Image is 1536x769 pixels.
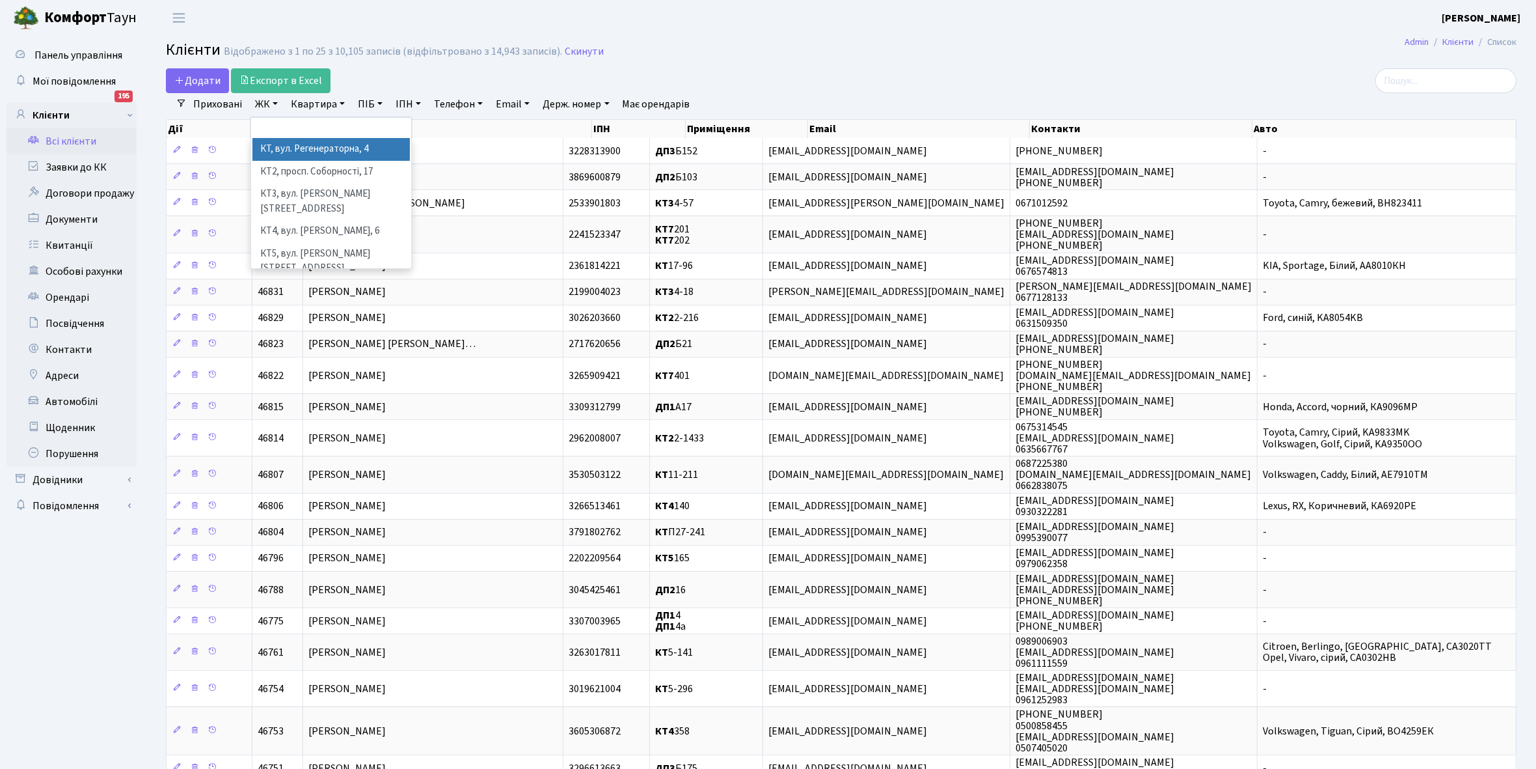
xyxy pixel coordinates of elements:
[768,552,927,566] span: [EMAIL_ADDRESS][DOMAIN_NAME]
[686,120,808,138] th: Приміщення
[7,180,137,206] a: Договори продажу
[655,431,704,445] span: 2-1433
[1016,357,1251,394] span: [PHONE_NUMBER] [DOMAIN_NAME][EMAIL_ADDRESS][DOMAIN_NAME] [PHONE_NUMBER]
[1385,29,1536,56] nav: breadcrumb
[768,144,927,158] span: [EMAIL_ADDRESS][DOMAIN_NAME]
[166,68,229,93] a: Додати
[7,493,137,519] a: Повідомлення
[1016,279,1252,305] span: [PERSON_NAME][EMAIL_ADDRESS][DOMAIN_NAME] 0677128133
[308,614,386,628] span: [PERSON_NAME]
[768,259,927,273] span: [EMAIL_ADDRESS][DOMAIN_NAME]
[7,102,137,128] a: Клієнти
[617,93,695,115] a: Має орендарів
[655,285,694,300] span: 4-18
[655,525,705,540] span: П27-241
[768,170,927,184] span: [EMAIL_ADDRESS][DOMAIN_NAME]
[308,337,476,352] span: [PERSON_NAME] [PERSON_NAME]…
[1016,520,1174,545] span: [EMAIL_ADDRESS][DOMAIN_NAME] 0995390077
[569,259,621,273] span: 2361814221
[1263,196,1422,210] span: Toyota, Camry, бежевий, BH823411
[1263,227,1267,242] span: -
[655,499,674,514] b: КТ4
[167,120,252,138] th: Дії
[1263,468,1428,482] span: Volkswagen, Caddy, Білий, AE7910TM
[569,196,621,210] span: 2533901803
[1263,400,1418,414] span: Honda, Accord, чорний, КА9096МР
[569,369,621,383] span: 3265909421
[308,645,386,660] span: [PERSON_NAME]
[655,608,686,634] span: 4 4а
[1016,165,1174,190] span: [EMAIL_ADDRESS][DOMAIN_NAME] [PHONE_NUMBER]
[768,499,927,514] span: [EMAIL_ADDRESS][DOMAIN_NAME]
[258,645,284,660] span: 46761
[655,369,674,383] b: КТ7
[7,154,137,180] a: Заявки до КК
[44,7,107,28] b: Комфорт
[768,583,927,597] span: [EMAIL_ADDRESS][DOMAIN_NAME]
[308,525,386,540] span: [PERSON_NAME]
[308,724,386,738] span: [PERSON_NAME]
[390,93,426,115] a: ІПН
[308,468,386,482] span: [PERSON_NAME]
[308,400,386,414] span: [PERSON_NAME]
[1016,634,1174,671] span: 0989006903 [EMAIL_ADDRESS][DOMAIN_NAME] 0961111559
[7,68,137,94] a: Мої повідомлення195
[252,220,410,243] li: КТ4, вул. [PERSON_NAME], 6
[808,120,1031,138] th: Email
[258,431,284,445] span: 46814
[163,7,195,29] button: Переключити навігацію
[1263,724,1434,738] span: Volkswagen, Tiguan, Сірий, ВО4259ЕК
[7,337,137,363] a: Контакти
[569,285,621,300] span: 2199004023
[655,311,674,326] b: КТ2
[252,138,410,161] li: КТ, вул. Регенераторна, 4
[768,614,927,628] span: [EMAIL_ADDRESS][DOMAIN_NAME]
[1016,420,1174,456] span: 0675314545 [EMAIL_ADDRESS][DOMAIN_NAME] 0635667767
[308,499,386,514] span: [PERSON_NAME]
[308,431,386,445] span: [PERSON_NAME]
[768,525,927,540] span: [EMAIL_ADDRESS][DOMAIN_NAME]
[258,311,284,326] span: 46829
[1263,639,1492,665] span: Citroen, Berlingo, [GEOGRAPHIC_DATA], CA3020TT Opel, Vivaro, сірий, CA0302HB
[569,499,621,514] span: 3266513461
[1442,35,1474,49] a: Клієнти
[166,38,221,61] span: Клієнти
[224,46,562,58] div: Відображено з 1 по 25 з 10,105 записів (відфільтровано з 14,943 записів).
[655,468,698,482] span: 11-211
[1016,394,1174,419] span: [EMAIL_ADDRESS][DOMAIN_NAME] [PHONE_NUMBER]
[569,468,621,482] span: 3530503122
[655,583,675,597] b: ДП2
[7,42,137,68] a: Панель управління
[565,46,604,58] a: Скинути
[1375,68,1516,93] input: Пошук...
[768,468,1004,482] span: [DOMAIN_NAME][EMAIL_ADDRESS][DOMAIN_NAME]
[1405,35,1429,49] a: Admin
[1016,144,1103,158] span: [PHONE_NUMBER]
[1016,331,1174,357] span: [EMAIL_ADDRESS][DOMAIN_NAME] [PHONE_NUMBER]
[308,285,386,300] span: [PERSON_NAME]
[655,552,690,566] span: 165
[1016,572,1174,608] span: [EMAIL_ADDRESS][DOMAIN_NAME] [EMAIL_ADDRESS][DOMAIN_NAME] [PHONE_NUMBER]
[569,144,621,158] span: 3228313900
[174,74,221,88] span: Додати
[569,583,621,597] span: 3045425461
[569,400,621,414] span: 3309312799
[655,337,675,352] b: ДП2
[252,243,410,280] li: КТ5, вул. [PERSON_NAME][STREET_ADDRESS]
[34,48,122,63] span: Панель управління
[655,552,674,566] b: КТ5
[258,499,284,514] span: 46806
[252,161,410,184] li: КТ2, просп. Соборності, 17
[1030,120,1252,138] th: Контакти
[7,232,137,259] a: Квитанції
[1263,337,1267,352] span: -
[569,170,621,184] span: 3869600879
[655,259,693,273] span: 17-96
[655,222,690,247] span: 201 202
[768,724,927,738] span: [EMAIL_ADDRESS][DOMAIN_NAME]
[655,583,686,597] span: 16
[592,120,686,138] th: ІПН
[1263,259,1406,273] span: KIA, Sportage, Білий, АА8010КН
[7,259,137,285] a: Особові рахунки
[13,5,39,31] img: logo.png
